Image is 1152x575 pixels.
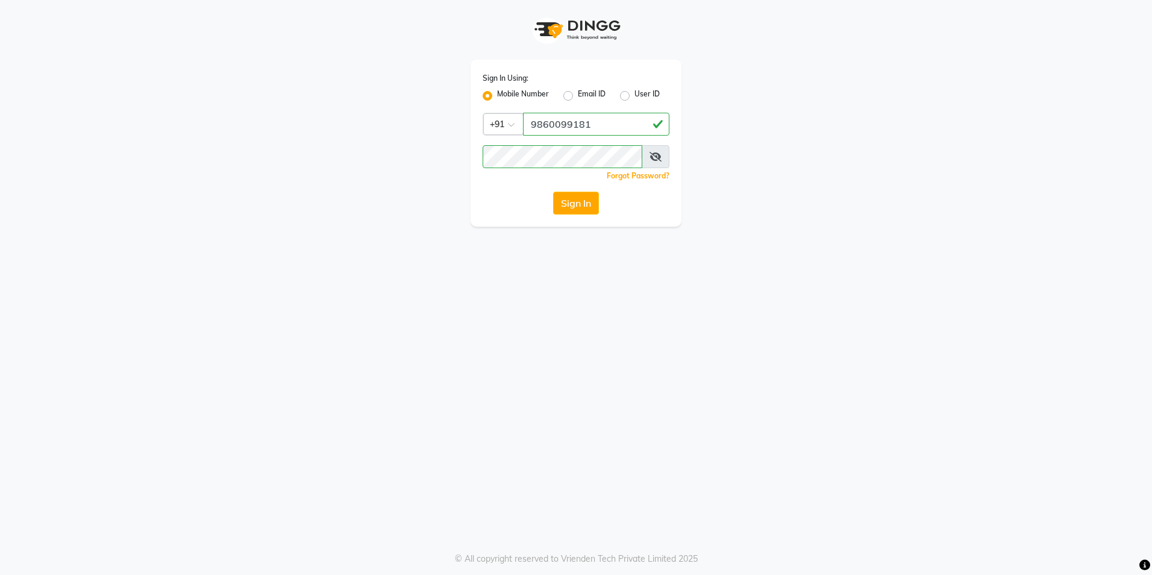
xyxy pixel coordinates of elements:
button: Sign In [553,192,599,215]
label: Sign In Using: [483,73,528,84]
input: Username [523,113,669,136]
a: Forgot Password? [607,171,669,180]
input: Username [483,145,642,168]
img: logo1.svg [528,12,624,48]
label: User ID [634,89,660,103]
label: Mobile Number [497,89,549,103]
label: Email ID [578,89,606,103]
